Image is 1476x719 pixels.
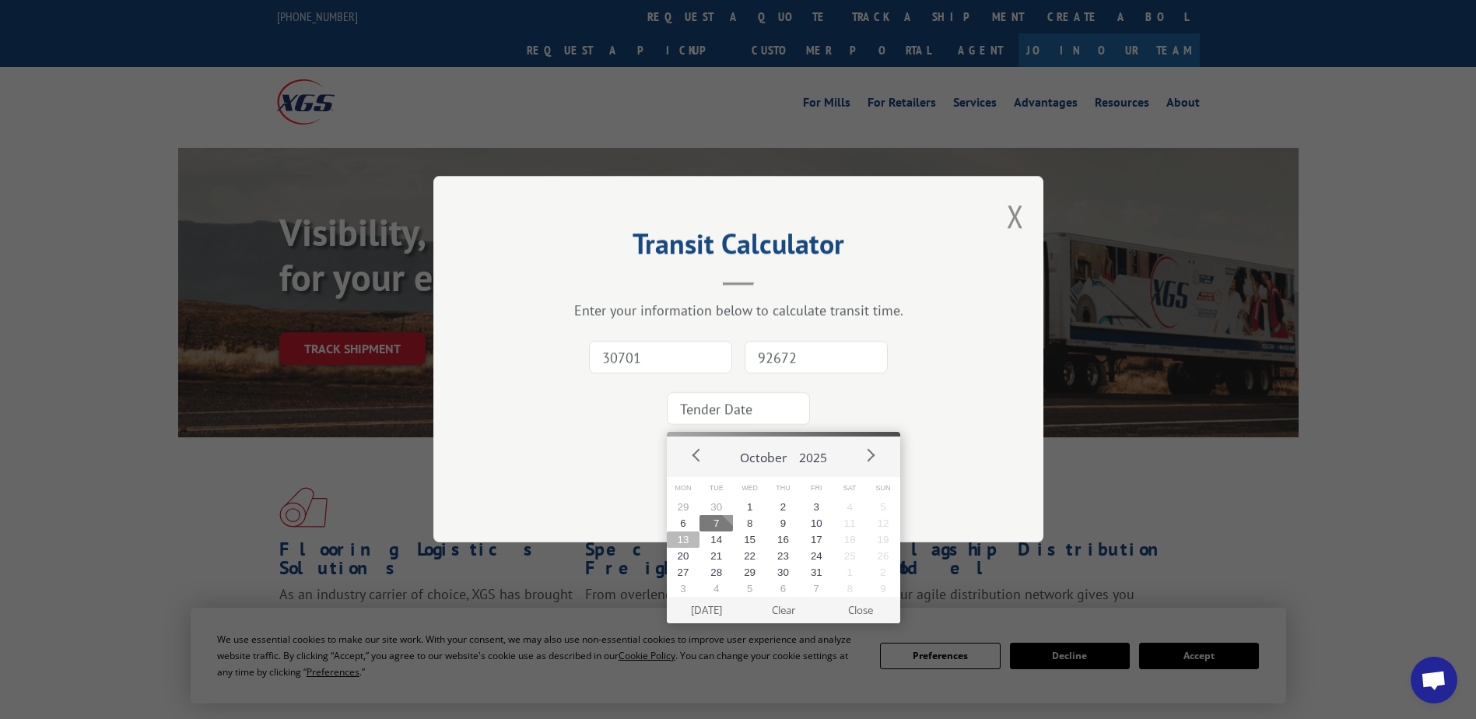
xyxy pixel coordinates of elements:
button: 15 [733,531,766,548]
button: 11 [833,515,867,531]
button: 2 [766,499,800,515]
button: 9 [766,515,800,531]
button: 19 [867,531,900,548]
button: 25 [833,548,867,564]
button: 4 [699,580,733,597]
button: 22 [733,548,766,564]
span: Tue [699,477,733,500]
button: 10 [800,515,833,531]
button: 7 [800,580,833,597]
input: Origin Zip [589,342,732,374]
button: 21 [699,548,733,564]
div: Open chat [1411,657,1457,703]
button: 24 [800,548,833,564]
span: Sun [867,477,900,500]
button: Prev [685,444,709,467]
div: Enter your information below to calculate transit time. [511,302,966,320]
button: 1 [833,564,867,580]
span: Thu [766,477,800,500]
button: Close modal [1007,195,1024,237]
button: 3 [667,580,700,597]
button: 29 [667,499,700,515]
button: 20 [667,548,700,564]
span: Sat [833,477,867,500]
input: Tender Date [667,393,810,426]
button: 17 [800,531,833,548]
button: 16 [766,531,800,548]
button: 29 [733,564,766,580]
input: Dest. Zip [745,342,888,374]
button: 8 [733,515,766,531]
button: 5 [867,499,900,515]
button: 1 [733,499,766,515]
button: 14 [699,531,733,548]
span: Mon [667,477,700,500]
button: Next [858,444,882,467]
button: 8 [833,580,867,597]
button: 4 [833,499,867,515]
h2: Transit Calculator [511,233,966,262]
span: Wed [733,477,766,500]
button: 6 [667,515,700,531]
button: [DATE] [668,597,745,623]
button: 5 [733,580,766,597]
button: 26 [867,548,900,564]
button: 7 [699,515,733,531]
button: 28 [699,564,733,580]
button: Clear [745,597,822,623]
button: 3 [800,499,833,515]
button: 12 [867,515,900,531]
button: 2025 [793,437,833,472]
button: 31 [800,564,833,580]
button: 6 [766,580,800,597]
button: 30 [766,564,800,580]
button: 9 [867,580,900,597]
button: 27 [667,564,700,580]
span: Fri [800,477,833,500]
button: 13 [667,531,700,548]
button: 30 [699,499,733,515]
button: 23 [766,548,800,564]
button: October [734,437,793,472]
button: Close [822,597,899,623]
button: 18 [833,531,867,548]
button: 2 [867,564,900,580]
